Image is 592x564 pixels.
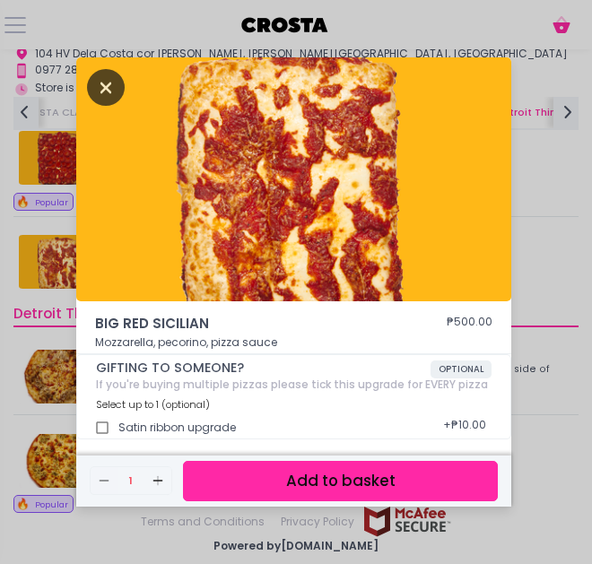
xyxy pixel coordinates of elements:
span: GIFTING TO SOMEONE? [96,360,431,376]
p: Mozzarella, pecorino, pizza sauce [95,334,492,351]
button: Add to basket [183,461,498,501]
button: Close [87,79,125,94]
div: ₱500.00 [447,314,492,334]
span: BIG RED SICILIAN [95,314,393,334]
span: Select up to 1 (optional) [96,397,210,412]
div: If you're buying multiple pizzas please tick this upgrade for EVERY pizza [96,378,492,391]
div: + ₱10.00 [438,412,492,444]
img: BIG RED SICILIAN [76,57,511,301]
span: OPTIONAL [431,360,492,378]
